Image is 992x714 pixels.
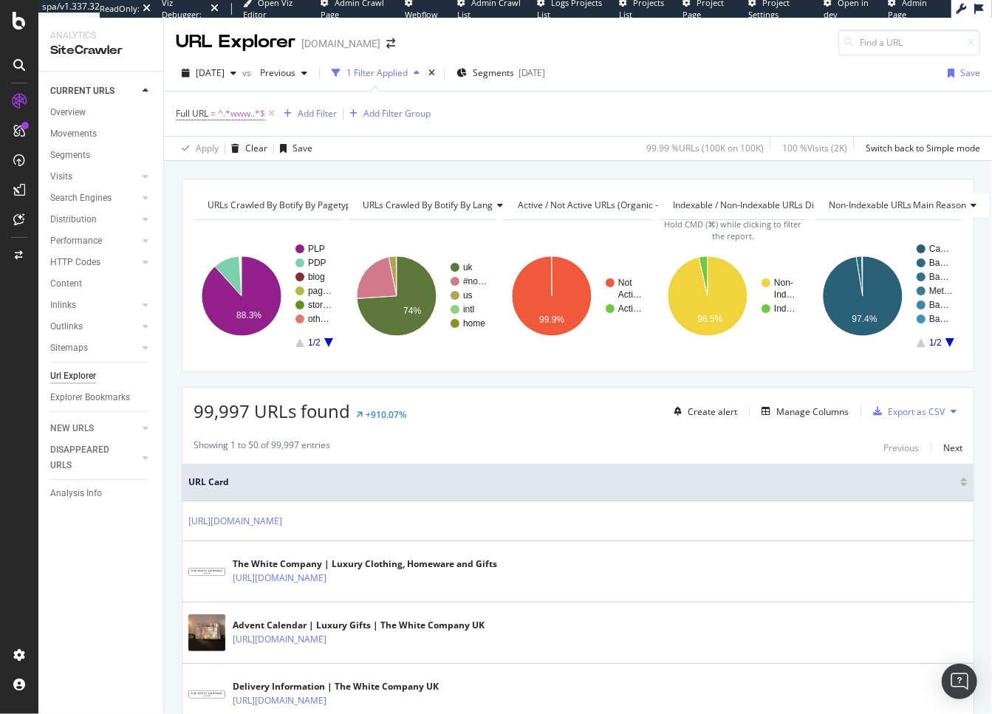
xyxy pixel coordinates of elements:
div: Content [50,276,82,292]
text: Not [618,278,632,288]
div: Showing 1 to 50 of 99,997 entries [194,439,330,456]
div: Manage Columns [776,405,849,418]
div: Create alert [688,405,737,418]
span: URLs Crawled By Botify By pagetype [208,199,356,211]
a: DISAPPEARED URLS [50,442,138,473]
div: times [425,66,438,80]
img: main image [188,614,225,651]
div: Segments [50,148,90,163]
h4: Active / Not Active URLs [515,193,696,217]
text: 74% [403,306,421,316]
img: main image [188,568,225,576]
div: ReadOnly: [100,3,140,15]
h4: URLs Crawled By Botify By pagetype [205,193,378,217]
div: Next [943,442,962,454]
div: The White Company | Luxury Clothing, Homeware and Gifts [233,557,497,571]
svg: A chart. [349,232,494,360]
a: HTTP Codes [50,255,138,270]
button: Previous [883,439,919,456]
text: 1/2 [308,337,321,348]
text: intl [463,304,474,315]
a: Explorer Bookmarks [50,390,153,405]
h4: URLs Crawled By Botify By lang [360,193,515,217]
div: Explorer Bookmarks [50,390,130,405]
a: Segments [50,148,153,163]
text: pag… [308,286,332,296]
text: Acti… [618,303,642,314]
h4: Non-Indexable URLs Main Reason [826,193,989,217]
a: Search Engines [50,190,138,206]
text: Ba… [929,300,949,310]
a: Inlinks [50,298,138,313]
svg: A chart. [660,232,805,360]
button: Create alert [668,399,737,423]
div: Apply [196,142,219,154]
a: CURRENT URLS [50,83,138,99]
div: Delivery Information | The White Company UK [233,680,439,693]
div: CURRENT URLS [50,83,114,99]
span: Segments [473,66,514,79]
button: Segments[DATE] [451,61,551,85]
text: PLP [308,244,325,254]
a: [URL][DOMAIN_NAME] [233,693,326,708]
text: stor… [308,300,332,310]
button: Save [942,61,980,85]
a: [URL][DOMAIN_NAME] [233,571,326,586]
text: us [463,290,473,301]
button: Apply [176,137,219,160]
div: Analysis Info [50,486,102,501]
text: 1/2 [929,337,942,348]
button: Add Filter [278,105,337,123]
a: Movements [50,126,153,142]
button: Switch back to Simple mode [860,137,980,160]
text: Met… [929,286,953,296]
text: Ba… [929,272,949,282]
span: 99,997 URLs found [194,399,350,423]
text: blog [308,272,325,282]
button: Save [274,137,312,160]
button: 1 Filter Applied [326,61,425,85]
text: 99.9% [539,315,564,326]
div: Analytics [50,30,151,42]
a: [URL][DOMAIN_NAME] [233,632,326,647]
span: Webflow [405,9,438,20]
span: URL Card [188,476,957,489]
span: Active / Not Active URLs (organic - all) [518,199,674,211]
div: Open Intercom Messenger [942,664,977,699]
svg: A chart. [815,232,960,360]
span: URLs Crawled By Botify By lang [363,199,493,211]
text: Ba… [929,314,949,324]
text: Acti… [618,289,642,300]
a: Visits [50,169,138,185]
text: Ind… [774,289,796,300]
div: Previous [883,442,919,454]
button: Previous [254,61,313,85]
button: Clear [225,137,267,160]
text: 88.3% [236,310,261,320]
div: Advent Calendar | Luxury Gifts | The White Company UK [233,619,485,632]
button: Add Filter Group [343,105,431,123]
div: Inlinks [50,298,76,313]
div: Add Filter Group [363,107,431,120]
h4: Indexable / Non-Indexable URLs Distribution [671,193,876,217]
a: Analysis Info [50,486,153,501]
a: [URL][DOMAIN_NAME] [188,514,282,529]
text: Ba… [929,258,949,268]
text: oth… [308,314,329,324]
svg: A chart. [504,232,649,360]
span: 2025 Sep. 15th [196,66,225,79]
div: Overview [50,105,86,120]
div: [DOMAIN_NAME] [301,36,380,51]
div: arrow-right-arrow-left [386,38,395,49]
a: Sitemaps [50,340,138,356]
span: Full URL [176,107,208,120]
text: 97.4% [852,314,877,324]
div: Sitemaps [50,340,88,356]
div: 1 Filter Applied [346,66,408,79]
div: Save [293,142,312,154]
button: Next [943,439,962,456]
